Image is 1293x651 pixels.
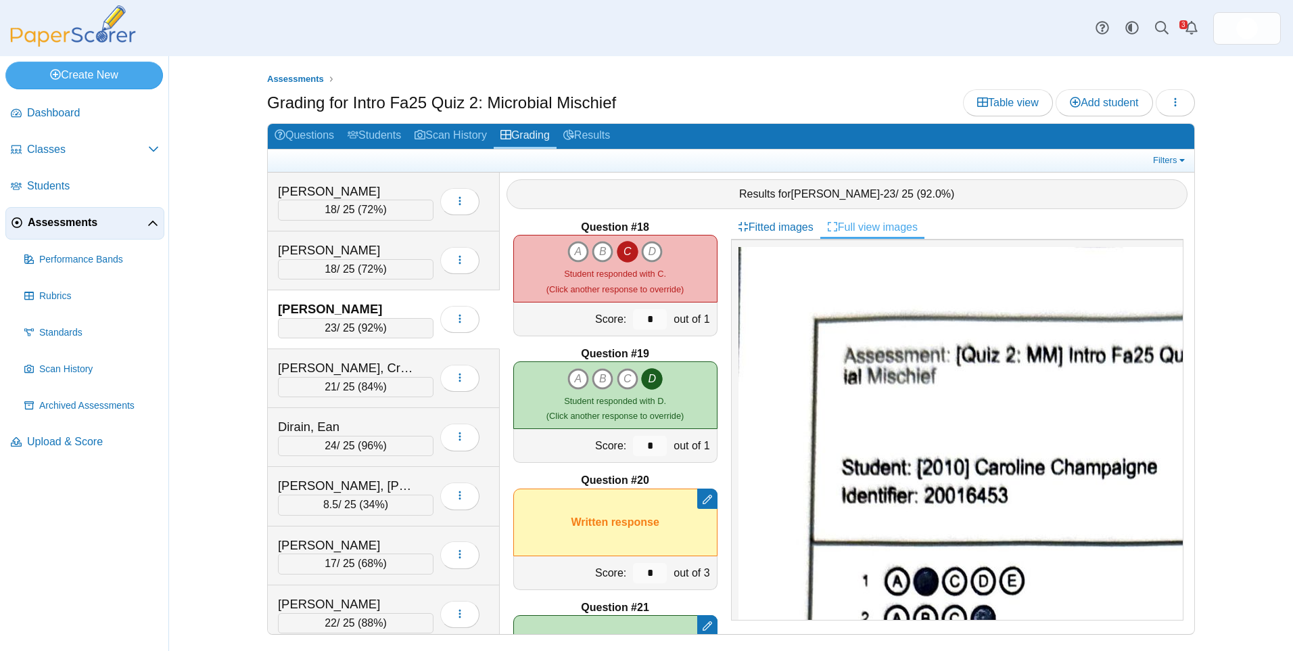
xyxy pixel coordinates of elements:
[325,558,337,569] span: 17
[5,426,164,459] a: Upload & Score
[278,183,413,200] div: [PERSON_NAME]
[514,556,630,589] div: Score:
[278,554,433,574] div: / 25 ( )
[28,215,147,230] span: Assessments
[325,440,337,451] span: 24
[278,596,413,613] div: [PERSON_NAME]
[557,124,617,149] a: Results
[791,188,880,200] span: [PERSON_NAME]
[27,434,159,449] span: Upload & Score
[278,359,413,377] div: [PERSON_NAME], Crimson
[5,62,163,89] a: Create New
[361,322,383,334] span: 92%
[267,91,616,114] h1: Grading for Intro Fa25 Quiz 2: Microbial Mischief
[1213,12,1281,45] a: ps.hreErqNOxSkiDGg1
[39,290,159,303] span: Rubrics
[361,440,383,451] span: 96%
[361,558,383,569] span: 68%
[5,37,141,49] a: PaperScorer
[267,74,324,84] span: Assessments
[1236,18,1258,39] span: Micah Willis
[617,241,638,263] i: C
[641,368,663,390] i: D
[5,134,164,166] a: Classes
[581,346,649,361] b: Question #19
[592,241,613,263] i: B
[341,124,408,149] a: Students
[5,171,164,203] a: Students
[278,300,413,318] div: [PERSON_NAME]
[408,124,494,149] a: Scan History
[268,124,341,149] a: Questions
[325,322,337,334] span: 23
[731,216,820,239] a: Fitted images
[278,200,433,220] div: / 25 ( )
[325,381,337,392] span: 21
[27,142,148,157] span: Classes
[361,204,383,215] span: 72%
[278,495,433,515] div: / 25 ( )
[27,106,159,120] span: Dashboard
[592,368,613,390] i: B
[278,259,433,279] div: / 25 ( )
[5,5,141,47] img: PaperScorer
[19,353,164,386] a: Scan History
[883,188,895,200] span: 23
[564,269,666,279] span: Student responded with C.
[278,242,413,259] div: [PERSON_NAME]
[670,302,716,336] div: out of 1
[5,207,164,240] a: Assessments
[617,368,638,390] i: C
[546,269,684,294] small: (Click another response to override)
[1177,14,1206,43] a: Alerts
[670,556,716,589] div: out of 3
[513,489,718,556] div: Written response
[361,381,383,392] span: 84%
[39,253,159,267] span: Performance Bands
[546,396,684,421] small: (Click another response to override)
[19,280,164,313] a: Rubrics
[278,318,433,338] div: / 25 ( )
[564,396,666,406] span: Student responded with D.
[514,302,630,336] div: Score:
[977,97,1039,108] span: Table view
[567,368,589,390] i: A
[581,220,649,235] b: Question #18
[278,537,413,554] div: [PERSON_NAME]
[278,377,433,397] div: / 25 ( )
[325,263,337,275] span: 18
[507,179,1188,209] div: Results for - / 25 ( )
[19,390,164,422] a: Archived Assessments
[514,429,630,462] div: Score:
[963,89,1053,116] a: Table view
[39,399,159,413] span: Archived Assessments
[39,363,159,376] span: Scan History
[5,97,164,130] a: Dashboard
[278,477,413,495] div: [PERSON_NAME], [PERSON_NAME]
[920,188,951,200] span: 92.0%
[27,179,159,194] span: Students
[820,216,924,239] a: Full view images
[363,499,385,510] span: 34%
[567,241,589,263] i: A
[39,326,159,340] span: Standards
[325,617,337,629] span: 22
[325,204,337,215] span: 18
[581,473,649,488] b: Question #20
[278,436,433,456] div: / 25 ( )
[1070,97,1138,108] span: Add student
[670,429,716,462] div: out of 1
[361,617,383,629] span: 88%
[19,317,164,349] a: Standards
[19,244,164,276] a: Performance Bands
[264,71,327,88] a: Assessments
[1150,154,1191,167] a: Filters
[323,499,338,510] span: 8.5
[278,418,413,436] div: Dirain, Ean
[278,613,433,633] div: / 25 ( )
[1056,89,1152,116] a: Add student
[581,600,649,615] b: Question #21
[494,124,557,149] a: Grading
[641,241,663,263] i: D
[361,263,383,275] span: 72%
